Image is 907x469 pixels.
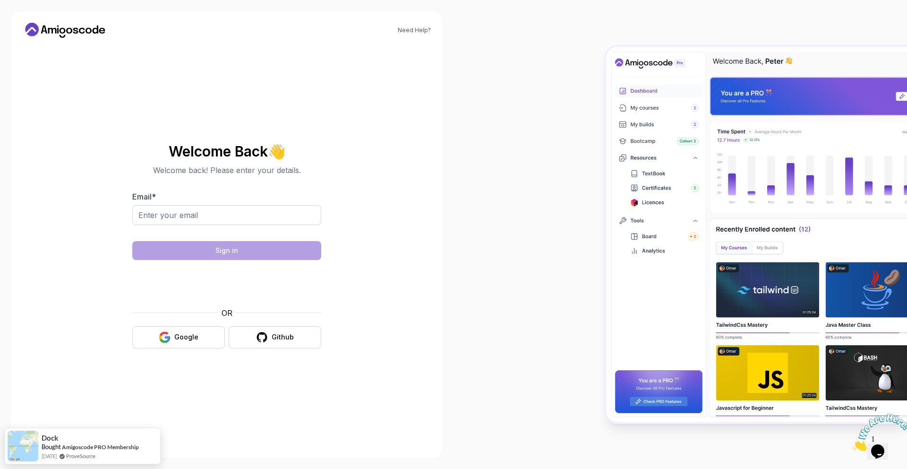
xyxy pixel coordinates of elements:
p: Welcome back! Please enter your details. [132,165,321,176]
input: Enter your email [132,205,321,225]
div: Sign in [215,246,238,255]
h2: Welcome Back [132,144,321,159]
button: Sign in [132,241,321,260]
button: Github [229,326,321,348]
span: Dock [42,434,58,442]
img: Amigoscode Dashboard [606,47,907,422]
label: Email * [132,192,156,201]
button: Google [132,326,225,348]
a: Amigoscode PRO Membership [62,443,139,451]
span: 1 [4,4,8,12]
iframe: chat widget [848,410,907,455]
span: Bought [42,443,61,451]
div: Github [272,332,294,342]
iframe: Widget containing checkbox for hCaptcha security challenge [155,266,298,302]
a: Need Help? [398,26,431,34]
img: provesource social proof notification image [8,431,38,461]
div: Google [174,332,198,342]
img: Chat attention grabber [4,4,62,41]
span: 👋 [267,143,286,159]
p: OR [222,307,232,319]
a: ProveSource [66,453,95,459]
span: [DATE] [42,452,57,460]
a: Home link [23,23,108,38]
